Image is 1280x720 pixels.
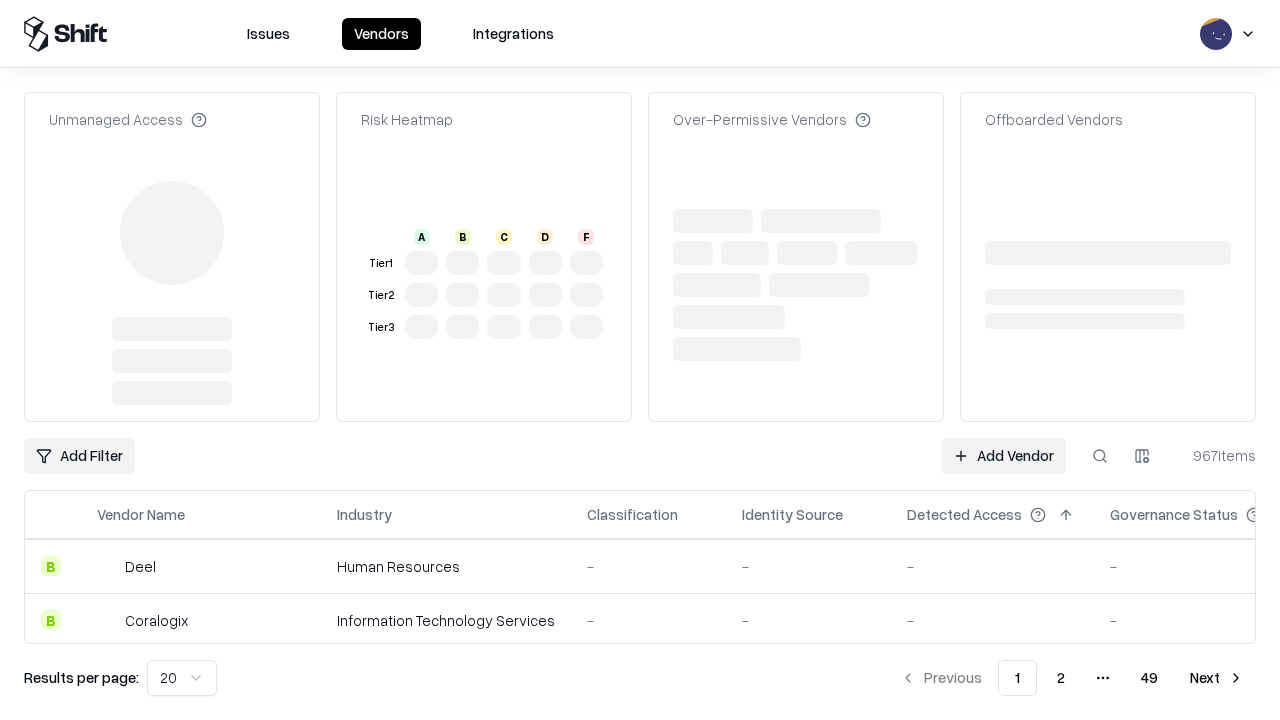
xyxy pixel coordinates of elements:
div: Vendor Name [97,504,185,525]
button: 1 [998,660,1037,696]
div: Over-Permissive Vendors [673,109,871,130]
button: Vendors [342,18,421,50]
div: Risk Heatmap [361,109,453,130]
div: - [742,610,875,631]
div: Human Resources [337,556,555,577]
div: - [907,610,1078,631]
div: Governance Status [1110,504,1238,525]
div: B [41,556,61,576]
nav: pagination [888,660,1256,696]
button: Add Filter [24,438,135,474]
div: Industry [337,504,392,525]
div: F [578,229,594,245]
div: Tier 2 [365,287,397,304]
button: Integrations [461,18,566,50]
div: - [742,556,875,577]
button: 2 [1041,660,1081,696]
div: - [587,556,710,577]
div: A [414,229,430,245]
button: Issues [235,18,302,50]
div: B [455,229,471,245]
div: Coralogix [125,610,188,631]
div: Information Technology Services [337,610,555,631]
a: Add Vendor [941,438,1066,474]
div: Identity Source [742,504,843,525]
div: Deel [125,556,156,577]
p: Results per page: [24,667,139,688]
button: 49 [1125,660,1174,696]
div: Offboarded Vendors [985,109,1123,130]
div: Tier 3 [365,319,397,336]
button: Next [1178,660,1256,696]
div: 967 items [1176,445,1256,466]
img: Deel [97,556,117,576]
div: Unmanaged Access [49,109,207,130]
div: D [537,229,553,245]
img: Coralogix [97,610,117,630]
div: Detected Access [907,504,1022,525]
div: - [907,556,1078,577]
div: B [41,610,61,630]
div: - [587,610,710,631]
div: Tier 1 [365,255,397,272]
div: Classification [587,504,678,525]
div: C [496,229,512,245]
